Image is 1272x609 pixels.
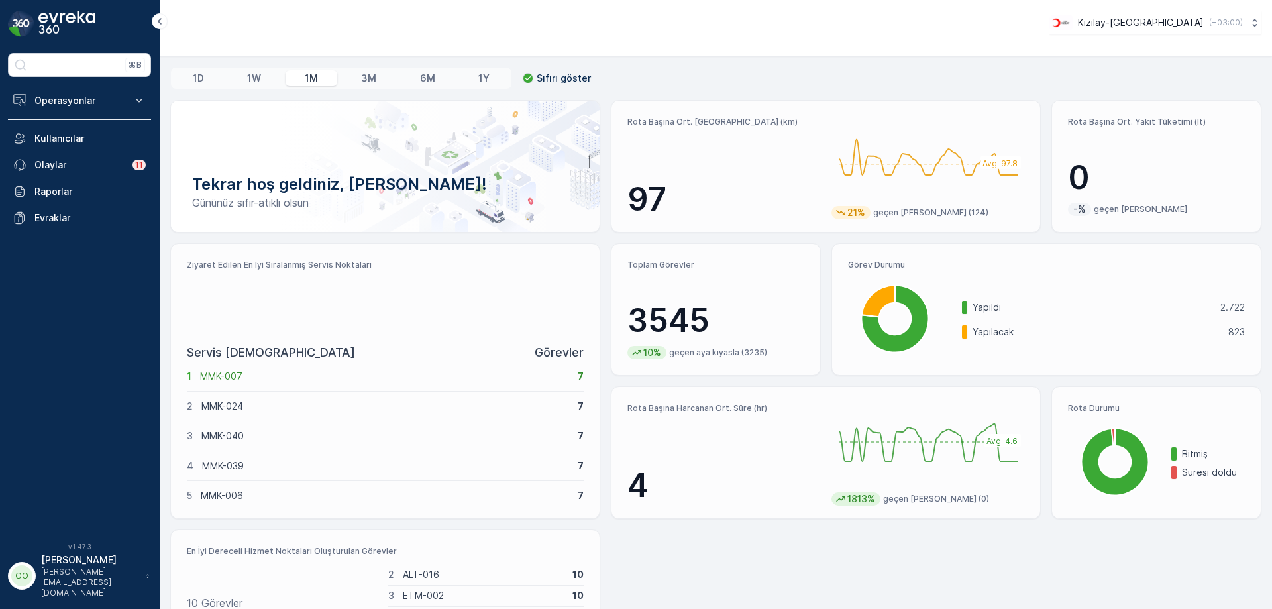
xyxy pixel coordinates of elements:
[403,568,564,581] p: ALT-016
[41,553,139,567] p: [PERSON_NAME]
[1209,17,1243,28] p: ( +03:00 )
[388,568,394,581] p: 2
[578,370,584,383] p: 7
[973,301,1212,314] p: Yapıldı
[187,546,584,557] p: En İyi Dereceli Hizmet Noktaları Oluşturulan Görevler
[1182,447,1245,461] p: Bitmiş
[973,325,1220,339] p: Yapılacak
[642,346,662,359] p: 10%
[135,160,143,170] p: 11
[846,206,867,219] p: 21%
[202,459,569,472] p: MMK-039
[192,174,578,195] p: Tekrar hoş geldiniz, [PERSON_NAME]!
[192,195,578,211] p: Gününüz sıfır-atıklı olsun
[38,11,95,37] img: logo_dark-DEwI_e13.png
[578,400,584,413] p: 7
[535,343,584,362] p: Görevler
[1182,466,1245,479] p: Süresi doldu
[193,72,204,85] p: 1D
[34,94,125,107] p: Operasyonlar
[8,125,151,152] a: Kullanıcılar
[8,11,34,37] img: logo
[420,72,435,85] p: 6M
[201,400,569,413] p: MMK-024
[478,72,490,85] p: 1Y
[247,72,261,85] p: 1W
[572,568,584,581] p: 10
[627,301,804,341] p: 3545
[873,207,988,218] p: geçen [PERSON_NAME] (124)
[1068,403,1245,414] p: Rota Durumu
[201,429,569,443] p: MMK-040
[1220,301,1245,314] p: 2.722
[34,158,125,172] p: Olaylar
[578,429,584,443] p: 7
[361,72,376,85] p: 3M
[627,180,821,219] p: 97
[1068,117,1245,127] p: Rota Başına Ort. Yakıt Tüketimi (lt)
[8,178,151,205] a: Raporlar
[883,494,989,504] p: geçen [PERSON_NAME] (0)
[578,459,584,472] p: 7
[8,152,151,178] a: Olaylar11
[403,589,564,602] p: ETM-002
[201,489,569,502] p: MMK-006
[1072,203,1087,216] p: -%
[8,87,151,114] button: Operasyonlar
[846,492,876,506] p: 1813%
[627,403,821,414] p: Rota Başına Harcanan Ort. Süre (hr)
[305,72,318,85] p: 1M
[537,72,591,85] p: Sıfırı göster
[41,567,139,598] p: [PERSON_NAME][EMAIL_ADDRESS][DOMAIN_NAME]
[34,185,146,198] p: Raporlar
[187,400,193,413] p: 2
[187,429,193,443] p: 3
[187,459,193,472] p: 4
[1049,11,1261,34] button: Kızılay-[GEOGRAPHIC_DATA](+03:00)
[187,260,584,270] p: Ziyaret Edilen En İyi Sıralanmış Servis Noktaları
[572,589,584,602] p: 10
[200,370,569,383] p: MMK-007
[8,543,151,551] span: v 1.47.3
[1228,325,1245,339] p: 823
[187,489,192,502] p: 5
[669,347,767,358] p: geçen aya kıyasla (3235)
[1068,158,1245,197] p: 0
[627,260,804,270] p: Toplam Görevler
[1049,15,1073,30] img: k%C4%B1z%C4%B1lay.png
[187,343,355,362] p: Servis [DEMOGRAPHIC_DATA]
[8,553,151,598] button: OO[PERSON_NAME][PERSON_NAME][EMAIL_ADDRESS][DOMAIN_NAME]
[129,60,142,70] p: ⌘B
[34,132,146,145] p: Kullanıcılar
[34,211,146,225] p: Evraklar
[627,117,821,127] p: Rota Başına Ort. [GEOGRAPHIC_DATA] (km)
[627,466,821,506] p: 4
[11,565,32,586] div: OO
[578,489,584,502] p: 7
[8,205,151,231] a: Evraklar
[1094,204,1187,215] p: geçen [PERSON_NAME]
[187,370,191,383] p: 1
[848,260,1245,270] p: Görev Durumu
[1078,16,1204,29] p: Kızılay-[GEOGRAPHIC_DATA]
[388,589,394,602] p: 3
